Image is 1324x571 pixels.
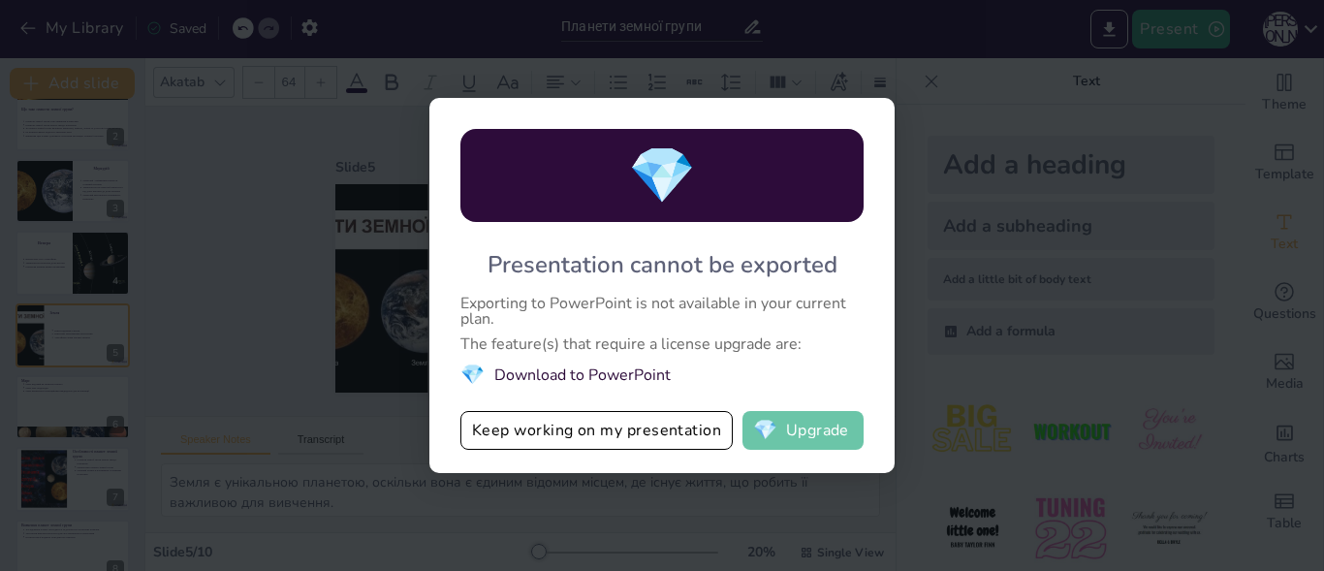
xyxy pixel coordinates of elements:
span: diamond [753,421,777,440]
div: Presentation cannot be exported [488,249,837,280]
span: diamond [460,362,485,388]
button: diamondUpgrade [742,411,864,450]
span: diamond [628,139,696,213]
li: Download to PowerPoint [460,362,864,388]
div: Exporting to PowerPoint is not available in your current plan. [460,296,864,327]
div: The feature(s) that require a license upgrade are: [460,336,864,352]
button: Keep working on my presentation [460,411,733,450]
